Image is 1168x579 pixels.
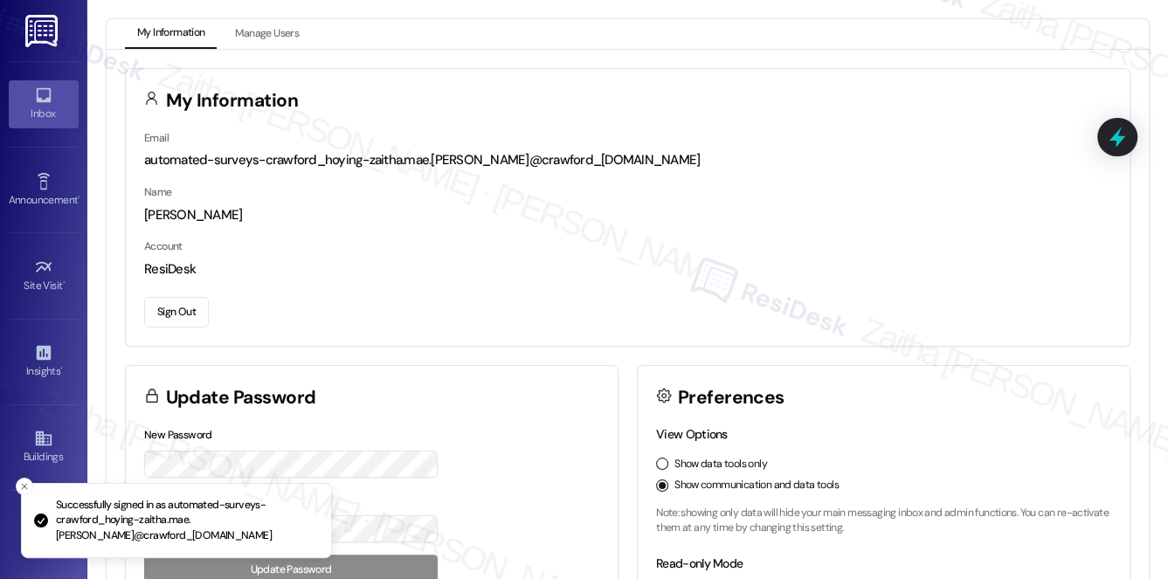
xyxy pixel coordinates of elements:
button: Sign Out [144,297,209,327]
label: Read-only Mode [656,555,743,571]
label: Show communication and data tools [674,478,839,493]
div: [PERSON_NAME] [144,206,1111,224]
a: Site Visit • [9,252,79,300]
p: Successfully signed in as automated-surveys-crawford_hoying-zaitha.mae.[PERSON_NAME]@crawford_[DO... [56,498,317,544]
button: My Information [125,19,217,49]
button: Manage Users [223,19,311,49]
label: Name [144,185,172,199]
span: • [63,277,66,289]
span: • [60,362,63,375]
a: Buildings [9,424,79,471]
label: Account [144,239,183,253]
div: ResiDesk [144,260,1111,279]
img: ResiDesk Logo [25,15,61,47]
p: Note: showing only data will hide your main messaging inbox and admin functions. You can re-activ... [656,506,1111,536]
button: Close toast [16,478,33,495]
h3: Preferences [678,389,784,407]
a: Leads [9,510,79,557]
h3: Update Password [166,389,316,407]
label: New Password [144,428,212,442]
label: Email [144,131,169,145]
div: automated-surveys-crawford_hoying-zaitha.mae.[PERSON_NAME]@crawford_[DOMAIN_NAME] [144,151,1111,169]
label: Show data tools only [674,457,767,472]
h3: My Information [166,92,299,110]
a: Inbox [9,80,79,128]
label: View Options [656,426,728,442]
a: Insights • [9,338,79,385]
span: • [78,191,80,203]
